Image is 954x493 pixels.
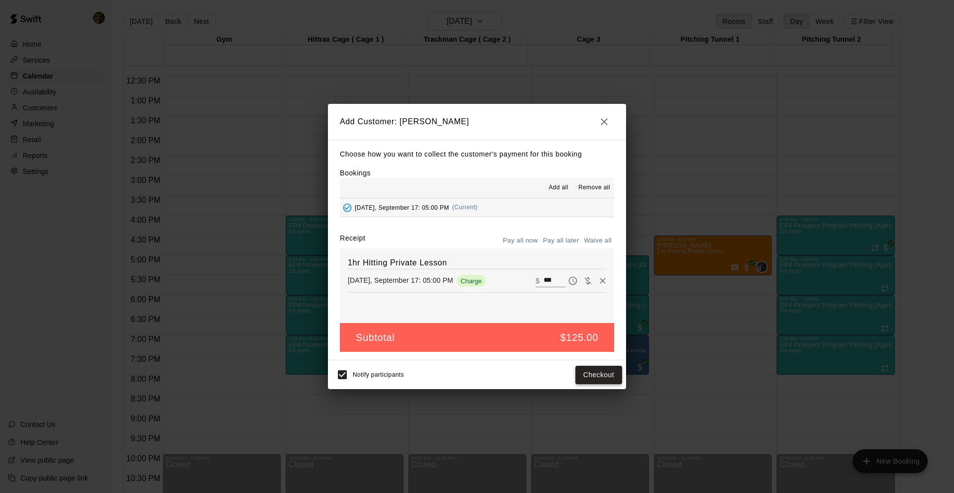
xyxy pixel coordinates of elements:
span: [DATE], September 17: 05:00 PM [355,204,449,211]
button: Remove [595,273,610,288]
p: [DATE], September 17: 05:00 PM [348,275,453,285]
button: Remove all [574,180,614,196]
h5: Subtotal [356,331,395,344]
button: Add all [543,180,574,196]
button: Checkout [575,366,622,384]
span: Remove all [578,183,610,193]
button: Added - Collect Payment [340,200,355,215]
span: Charge [457,277,486,285]
button: Added - Collect Payment[DATE], September 17: 05:00 PM(Current) [340,198,614,217]
span: (Current) [452,204,478,211]
button: Pay all later [541,233,582,248]
span: Waive payment [580,276,595,284]
p: $ [536,276,540,286]
span: Notify participants [353,372,404,379]
button: Waive all [581,233,614,248]
label: Bookings [340,169,371,177]
h5: $125.00 [560,331,599,344]
span: Add all [549,183,568,193]
span: Pay later [565,276,580,284]
label: Receipt [340,233,365,248]
h2: Add Customer: [PERSON_NAME] [328,104,626,140]
h6: 1hr Hitting Private Lesson [348,256,606,269]
button: Pay all now [500,233,541,248]
p: Choose how you want to collect the customer's payment for this booking [340,148,614,161]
